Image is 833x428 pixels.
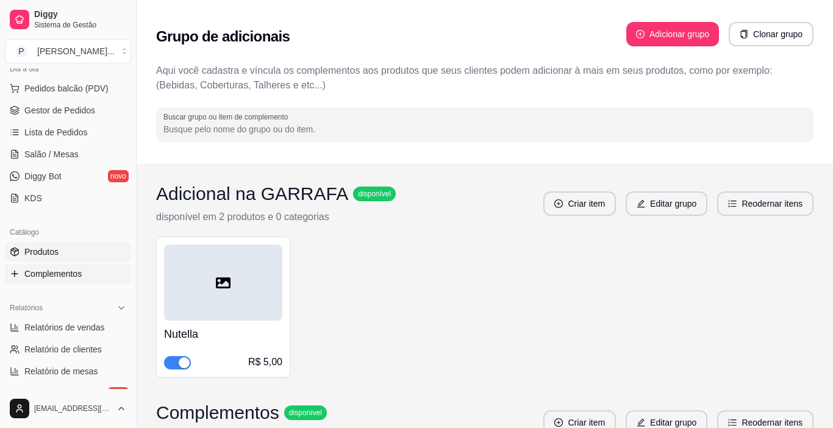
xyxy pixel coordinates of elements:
[156,63,813,93] p: Aqui você cadastra e víncula os complementos aos produtos que seus clientes podem adicionar à mai...
[637,199,645,208] span: edit
[24,343,102,355] span: Relatório de clientes
[740,30,748,38] span: copy
[24,268,82,280] span: Complementos
[626,22,719,46] button: plus-circleAdicionar grupo
[5,362,131,381] a: Relatório de mesas
[5,166,131,186] a: Diggy Botnovo
[163,123,806,135] input: Buscar grupo ou item de complemento
[728,418,737,427] span: ordered-list
[554,418,563,427] span: plus-circle
[34,9,126,20] span: Diggy
[5,59,131,79] div: Dia a dia
[5,123,131,142] a: Lista de Pedidos
[5,383,131,403] a: Relatório de fidelidadenovo
[24,192,42,204] span: KDS
[24,126,88,138] span: Lista de Pedidos
[24,365,98,377] span: Relatório de mesas
[34,404,112,413] span: [EMAIL_ADDRESS][DOMAIN_NAME]
[34,20,126,30] span: Sistema de Gestão
[15,45,27,57] span: P
[5,79,131,98] button: Pedidos balcão (PDV)
[637,418,645,427] span: edit
[5,242,131,262] a: Produtos
[156,210,396,224] p: disponível em 2 produtos e 0 categorias
[5,318,131,337] a: Relatórios de vendas
[5,188,131,208] a: KDS
[163,112,292,122] label: Buscar grupo ou item de complemento
[543,191,616,216] button: plus-circleCriar item
[729,22,813,46] button: copyClonar grupo
[5,144,131,164] a: Salão / Mesas
[728,199,737,208] span: ordered-list
[5,264,131,284] a: Complementos
[24,148,79,160] span: Salão / Mesas
[5,39,131,63] button: Select a team
[5,101,131,120] a: Gestor de Pedidos
[24,104,95,116] span: Gestor de Pedidos
[356,189,393,199] span: disponível
[636,30,645,38] span: plus-circle
[156,402,279,424] h3: Complementos
[164,326,282,343] h4: Nutella
[156,183,348,205] h3: Adicional na GARRAFA
[5,223,131,242] div: Catálogo
[24,170,62,182] span: Diggy Bot
[10,303,43,313] span: Relatórios
[24,82,109,95] span: Pedidos balcão (PDV)
[626,191,707,216] button: editEditar grupo
[24,246,59,258] span: Produtos
[717,191,813,216] button: ordered-listReodernar itens
[5,340,131,359] a: Relatório de clientes
[5,5,131,34] a: DiggySistema de Gestão
[5,394,131,423] button: [EMAIL_ADDRESS][DOMAIN_NAME]
[24,387,109,399] span: Relatório de fidelidade
[248,355,282,369] div: R$ 5,00
[24,321,105,333] span: Relatórios de vendas
[287,408,324,418] span: disponível
[554,199,563,208] span: plus-circle
[156,27,290,46] h2: Grupo de adicionais
[37,45,115,57] div: [PERSON_NAME] ...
